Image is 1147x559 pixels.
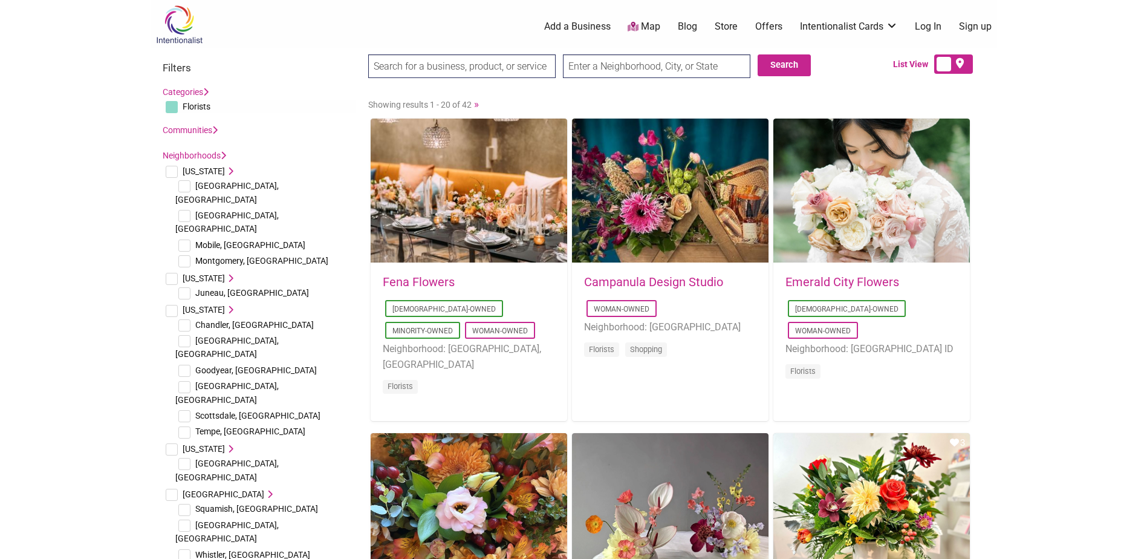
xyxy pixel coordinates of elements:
[195,427,305,436] span: Tempe, [GEOGRAPHIC_DATA]
[584,319,756,335] li: Neighborhood: [GEOGRAPHIC_DATA]
[163,62,356,74] h3: Filters
[474,98,479,110] a: »
[915,20,941,33] a: Log In
[183,166,225,176] span: [US_STATE]
[175,336,279,359] span: [GEOGRAPHIC_DATA], [GEOGRAPHIC_DATA]
[368,100,472,110] span: Showing results 1 - 20 of 42
[175,381,279,404] span: [GEOGRAPHIC_DATA], [GEOGRAPHIC_DATA]
[195,240,305,250] span: Mobile, [GEOGRAPHIC_DATA]
[584,275,723,289] a: Campanula Design Studio
[183,489,264,499] span: [GEOGRAPHIC_DATA]
[563,54,750,78] input: Enter a Neighborhood, City, or State
[795,327,851,335] a: Woman-Owned
[630,345,662,354] a: Shopping
[785,341,958,357] li: Neighborhood: [GEOGRAPHIC_DATA] ID
[959,20,992,33] a: Sign up
[392,305,496,313] a: [DEMOGRAPHIC_DATA]-Owned
[589,345,614,354] a: Florists
[755,20,782,33] a: Offers
[195,320,314,330] span: Chandler, [GEOGRAPHIC_DATA]
[544,20,611,33] a: Add a Business
[678,20,697,33] a: Blog
[800,20,898,33] a: Intentionalist Cards
[893,58,934,71] span: List View
[472,327,528,335] a: Woman-Owned
[183,273,225,283] span: [US_STATE]
[183,305,225,315] span: [US_STATE]
[183,102,210,111] span: Florists
[175,181,279,204] span: [GEOGRAPHIC_DATA], [GEOGRAPHIC_DATA]
[195,288,309,298] span: Juneau, [GEOGRAPHIC_DATA]
[388,382,413,391] a: Florists
[183,444,225,454] span: [US_STATE]
[195,365,317,375] span: Goodyear, [GEOGRAPHIC_DATA]
[163,125,218,135] a: Communities
[195,411,320,420] span: Scottsdale, [GEOGRAPHIC_DATA]
[195,256,328,266] span: Montgomery, [GEOGRAPHIC_DATA]
[163,87,209,97] a: Categories
[594,305,649,313] a: Woman-Owned
[175,459,279,482] span: [GEOGRAPHIC_DATA], [GEOGRAPHIC_DATA]
[758,54,811,76] button: Search
[151,5,208,44] img: Intentionalist
[175,520,279,543] span: [GEOGRAPHIC_DATA], [GEOGRAPHIC_DATA]
[795,305,898,313] a: [DEMOGRAPHIC_DATA]-Owned
[790,367,816,376] a: Florists
[163,151,226,160] a: Neighborhoods
[368,54,556,78] input: Search for a business, product, or service
[785,275,899,289] a: Emerald City Flowers
[392,327,453,335] a: Minority-Owned
[383,341,555,372] li: Neighborhood: [GEOGRAPHIC_DATA], [GEOGRAPHIC_DATA]
[195,504,318,514] span: Squamish, [GEOGRAPHIC_DATA]
[715,20,738,33] a: Store
[383,275,455,289] a: Fena Flowers
[628,20,660,34] a: Map
[175,211,279,234] span: [GEOGRAPHIC_DATA], [GEOGRAPHIC_DATA]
